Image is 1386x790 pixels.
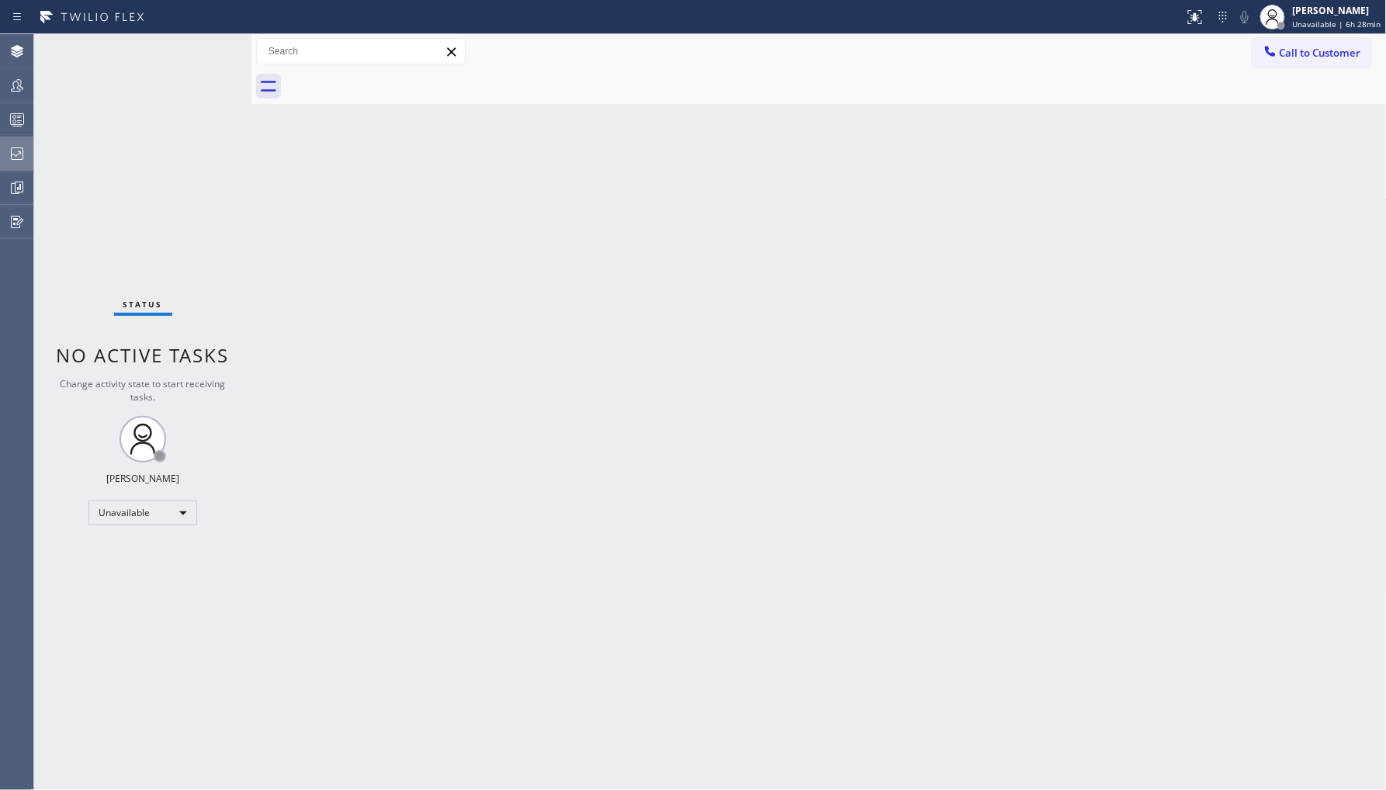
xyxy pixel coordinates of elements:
[1234,6,1256,28] button: Mute
[123,299,163,310] span: Status
[57,342,230,368] span: No active tasks
[1293,4,1381,17] div: [PERSON_NAME]
[88,501,197,525] div: Unavailable
[1253,38,1371,68] button: Call to Customer
[106,472,179,485] div: [PERSON_NAME]
[1280,46,1361,60] span: Call to Customer
[61,377,226,404] span: Change activity state to start receiving tasks.
[257,39,465,64] input: Search
[1293,19,1381,29] span: Unavailable | 6h 28min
